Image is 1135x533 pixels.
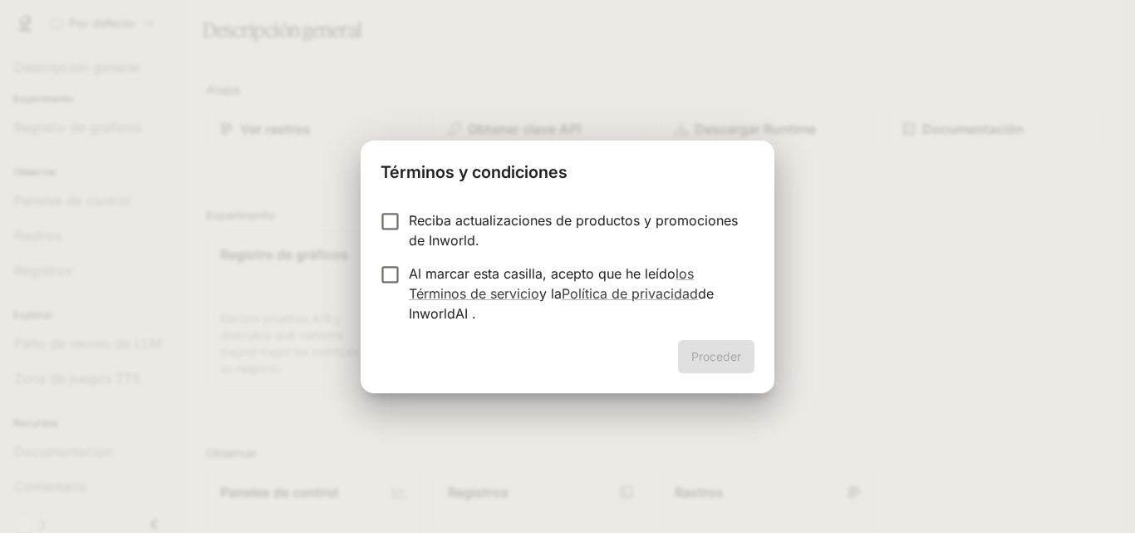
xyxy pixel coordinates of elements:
[381,162,567,182] font: Términos y condiciones
[409,212,738,249] font: Reciba actualizaciones de productos y promociones de Inworld.
[409,265,676,282] font: Al marcar esta casilla, acepto que he leído
[562,285,698,302] a: Política de privacidad
[409,285,714,322] font: de InworldAI .
[409,265,694,302] a: los Términos de servicio
[539,285,562,302] font: y la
